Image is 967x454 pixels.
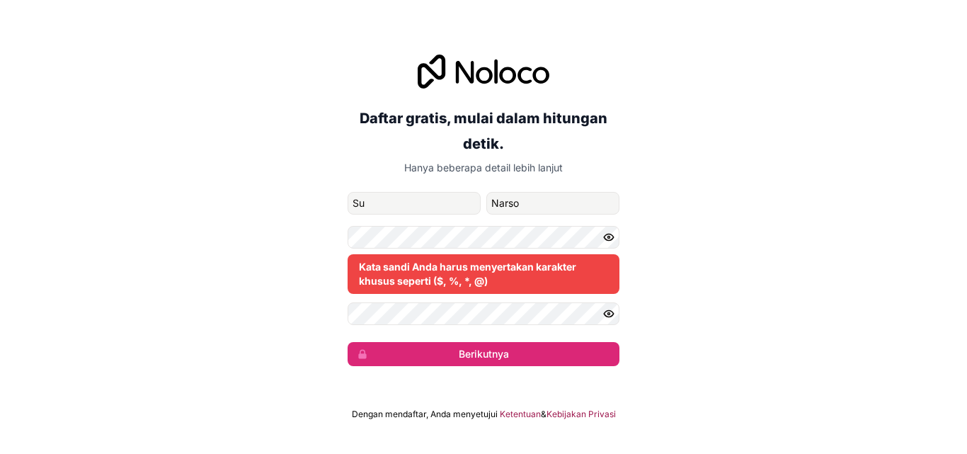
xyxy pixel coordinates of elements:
button: Berikutnya [348,342,619,366]
font: Hanya beberapa detail lebih lanjut [404,161,563,174]
font: & [541,409,547,419]
font: Dengan mendaftar, Anda menyetujui [352,409,498,419]
input: nama keluarga [486,192,619,215]
a: Kebijakan Privasi [547,409,616,420]
input: Kata sandi [348,226,619,249]
font: Daftar gratis, mulai dalam hitungan detik. [360,110,607,152]
font: Berikutnya [459,348,509,360]
a: Ketentuan [500,409,541,420]
font: Kata sandi Anda harus menyertakan karakter khusus seperti ($, %, *, @) [359,261,576,287]
font: Kebijakan Privasi [547,409,616,419]
font: Ketentuan [500,409,541,419]
input: nama pemberian [348,192,481,215]
input: Konfirmasi kata sandi [348,302,619,325]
